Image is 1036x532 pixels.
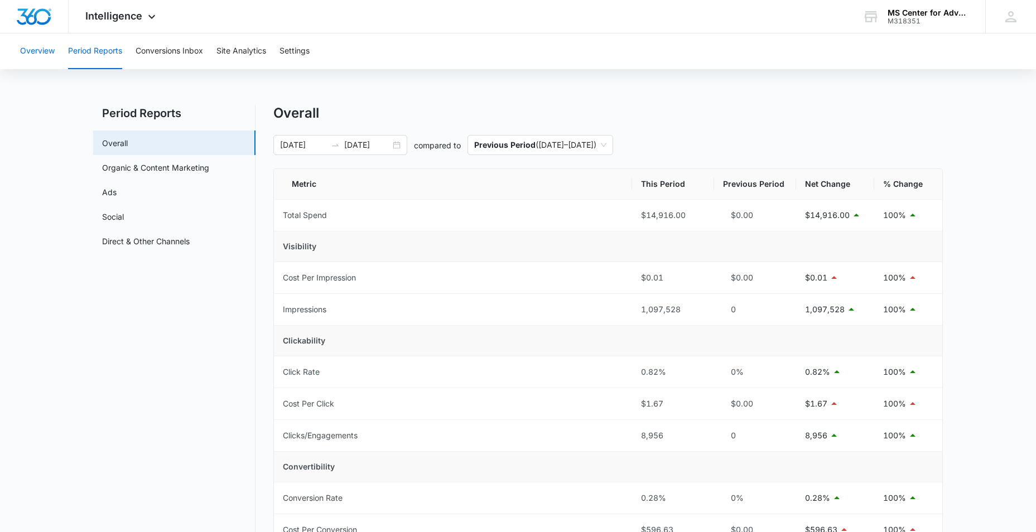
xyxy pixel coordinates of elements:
[68,33,122,69] button: Period Reports
[102,211,124,223] a: Social
[641,209,705,221] div: $14,916.00
[632,169,714,200] th: This Period
[805,303,845,316] p: 1,097,528
[888,17,969,25] div: account id
[274,231,942,262] td: Visibility
[723,272,787,284] div: $0.00
[414,139,461,151] p: compared to
[216,33,266,69] button: Site Analytics
[283,366,320,378] div: Click Rate
[723,398,787,410] div: $0.00
[883,492,906,504] p: 100%
[883,272,906,284] p: 100%
[883,303,906,316] p: 100%
[283,492,343,504] div: Conversion Rate
[641,398,705,410] div: $1.67
[883,429,906,442] p: 100%
[20,33,55,69] button: Overview
[102,235,190,247] a: Direct & Other Channels
[102,186,117,198] a: Ads
[280,139,326,151] input: Start date
[283,272,356,284] div: Cost Per Impression
[273,105,319,122] h1: Overall
[85,10,142,22] span: Intelligence
[888,8,969,17] div: account name
[331,141,340,149] span: swap-right
[723,303,787,316] div: 0
[883,398,906,410] p: 100%
[723,209,787,221] div: $0.00
[805,429,827,442] p: 8,956
[714,169,796,200] th: Previous Period
[474,136,606,154] span: ( [DATE] – [DATE] )
[723,366,787,378] div: 0%
[805,398,827,410] p: $1.67
[723,492,787,504] div: 0%
[274,169,632,200] th: Metric
[883,209,906,221] p: 100%
[641,303,705,316] div: 1,097,528
[283,429,358,442] div: Clicks/Engagements
[331,141,340,149] span: to
[274,326,942,356] td: Clickability
[796,169,874,200] th: Net Change
[641,366,705,378] div: 0.82%
[723,429,787,442] div: 0
[883,366,906,378] p: 100%
[641,492,705,504] div: 0.28%
[641,429,705,442] div: 8,956
[136,33,203,69] button: Conversions Inbox
[805,366,830,378] p: 0.82%
[283,303,326,316] div: Impressions
[805,272,827,284] p: $0.01
[283,209,327,221] div: Total Spend
[102,137,128,149] a: Overall
[93,105,256,122] h2: Period Reports
[474,140,536,149] p: Previous Period
[805,492,830,504] p: 0.28%
[641,272,705,284] div: $0.01
[344,139,391,151] input: End date
[102,162,209,173] a: Organic & Content Marketing
[874,169,942,200] th: % Change
[280,33,310,69] button: Settings
[805,209,850,221] p: $14,916.00
[283,398,334,410] div: Cost Per Click
[274,452,942,482] td: Convertibility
